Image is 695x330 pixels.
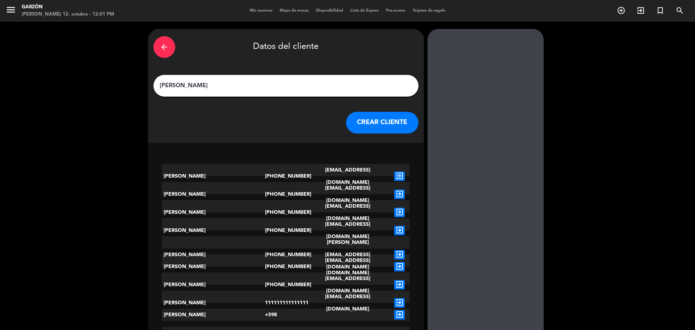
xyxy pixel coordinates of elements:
[265,164,306,189] div: [PHONE_NUMBER]
[394,190,405,199] i: exit_to_app
[162,254,265,279] div: [PERSON_NAME]
[394,262,405,271] i: exit_to_app
[636,6,645,15] i: exit_to_app
[617,6,625,15] i: add_circle_outline
[394,310,405,320] i: exit_to_app
[347,9,382,13] span: Lista de Espera
[162,309,265,321] div: [PERSON_NAME]
[162,182,265,207] div: [PERSON_NAME]
[265,200,306,225] div: [PHONE_NUMBER]
[307,164,389,189] div: [EMAIL_ADDRESS][DOMAIN_NAME]
[307,254,389,279] div: [EMAIL_ADDRESS][DOMAIN_NAME]
[265,236,306,273] div: [PHONE_NUMBER]
[307,291,389,315] div: [EMAIL_ADDRESS][DOMAIN_NAME]
[162,272,265,297] div: [PERSON_NAME]
[22,4,114,11] div: Garzón
[265,254,306,279] div: [PHONE_NUMBER]
[394,280,405,289] i: exit_to_app
[159,81,413,91] input: Escriba nombre, correo electrónico o número de teléfono...
[5,4,16,15] i: menu
[265,218,306,243] div: [PHONE_NUMBER]
[307,236,389,273] div: [PERSON_NAME][EMAIL_ADDRESS][DOMAIN_NAME]
[394,298,405,308] i: exit_to_app
[162,236,265,273] div: [PERSON_NAME]
[276,9,312,13] span: Mapa de mesas
[307,182,389,207] div: [EMAIL_ADDRESS][DOMAIN_NAME]
[394,226,405,235] i: exit_to_app
[394,250,405,259] i: exit_to_app
[307,200,389,225] div: [EMAIL_ADDRESS][DOMAIN_NAME]
[394,208,405,217] i: exit_to_app
[265,272,306,297] div: [PHONE_NUMBER]
[307,218,389,243] div: [EMAIL_ADDRESS][DOMAIN_NAME]
[153,34,418,60] div: Datos del cliente
[162,218,265,243] div: [PERSON_NAME]
[22,11,114,18] div: [PERSON_NAME] 12. octubre - 12:01 PM
[265,309,306,321] div: +598
[160,43,169,51] i: arrow_back
[312,9,347,13] span: Disponibilidad
[162,164,265,189] div: [PERSON_NAME]
[409,9,449,13] span: Tarjetas de regalo
[656,6,665,15] i: turned_in_not
[307,272,389,297] div: [EMAIL_ADDRESS][DOMAIN_NAME]
[162,200,265,225] div: [PERSON_NAME]
[394,172,405,181] i: exit_to_app
[265,182,306,207] div: [PHONE_NUMBER]
[246,9,276,13] span: Mis reservas
[5,4,16,18] button: menu
[675,6,684,15] i: search
[162,291,265,315] div: [PERSON_NAME]
[382,9,409,13] span: Pre-acceso
[265,291,306,315] div: 111111111111111
[346,112,418,134] button: CREAR CLIENTE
